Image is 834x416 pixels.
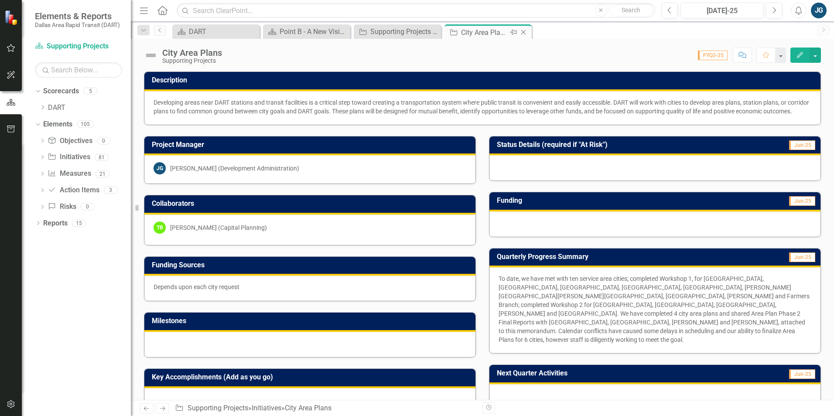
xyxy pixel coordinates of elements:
[154,162,166,174] div: JG
[72,219,86,227] div: 15
[48,169,91,179] a: Measures
[162,48,222,58] div: City Area Plans
[154,283,466,291] p: Depends upon each city request
[4,10,20,25] img: ClearPoint Strategy
[265,26,348,37] a: Point B - A New Vision for Mobility in [GEOGRAPHIC_DATA][US_STATE]
[461,27,508,38] div: City Area Plans
[152,261,471,269] h3: Funding Sources
[789,140,815,150] span: Jun-25
[152,200,471,208] h3: Collaborators
[83,88,97,95] div: 5
[698,51,728,60] span: FYQ3-25
[811,3,827,18] button: JG
[48,103,131,113] a: DART
[48,152,90,162] a: Initiatives
[680,3,764,18] button: [DATE]-25
[35,21,120,28] small: Dallas Area Rapid Transit (DART)
[154,98,811,116] p: Developing areas near DART stations and transit facilities is a critical step toward creating a t...
[144,48,158,62] img: Not Defined
[162,58,222,64] div: Supporting Projects
[789,252,815,262] span: Jun-25
[170,164,299,173] div: [PERSON_NAME] (Development Administration)
[104,187,118,194] div: 3
[497,197,651,205] h3: Funding
[356,26,439,37] a: Supporting Projects Update
[43,119,72,130] a: Elements
[48,185,99,195] a: Action Items
[81,203,95,211] div: 0
[175,403,476,413] div: » »
[48,202,76,212] a: Risks
[48,136,92,146] a: Objectives
[77,120,94,128] div: 105
[170,223,267,232] div: [PERSON_NAME] (Capital Planning)
[370,26,439,37] div: Supporting Projects Update
[152,76,816,84] h3: Description
[154,222,166,234] div: TB
[789,196,815,206] span: Jun-25
[789,369,815,379] span: Jun-25
[252,404,281,412] a: Initiatives
[622,7,640,14] span: Search
[35,41,122,51] a: Supporting Projects
[189,26,257,37] div: DART
[497,141,753,149] h3: Status Details (required if "At Risk")
[152,317,471,325] h3: Milestones
[285,404,332,412] div: City Area Plans
[43,218,68,228] a: Reports
[152,141,471,149] h3: Project Manager
[152,373,471,381] h3: Key Accomplishments (Add as you go)
[499,274,811,344] p: To date, we have met with ten service area cities; completed Workshop 1, for [GEOGRAPHIC_DATA], [...
[188,404,248,412] a: Supporting Projects
[35,62,122,78] input: Search Below...
[96,170,109,177] div: 21
[684,6,761,16] div: [DATE]-25
[95,153,109,161] div: 81
[497,369,728,377] h3: Next Quarter Activities
[609,4,653,17] button: Search
[177,3,655,18] input: Search ClearPoint...
[174,26,257,37] a: DART
[497,253,743,261] h3: Quarterly Progress Summary
[97,137,111,144] div: 0
[43,86,79,96] a: Scorecards
[280,26,348,37] div: Point B - A New Vision for Mobility in [GEOGRAPHIC_DATA][US_STATE]
[35,11,120,21] span: Elements & Reports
